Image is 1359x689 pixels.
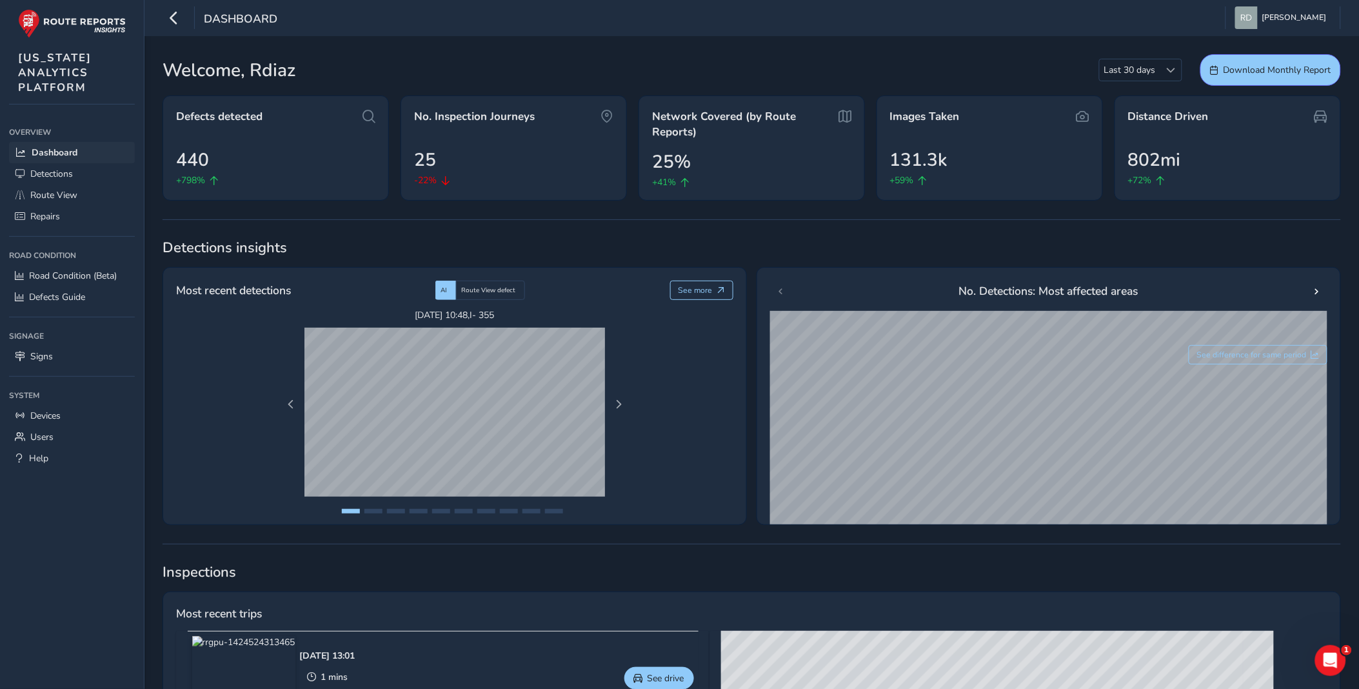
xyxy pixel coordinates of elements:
div: Road Condition [9,246,135,265]
button: Page 7 [477,509,495,514]
span: Route View defect [461,286,515,295]
span: No. Detections: Most affected areas [959,283,1138,299]
span: See drive [648,672,684,684]
span: Last 30 days [1100,59,1160,81]
span: No. Inspection Journeys [414,109,535,125]
span: Road Condition (Beta) [29,270,117,282]
a: Route View [9,185,135,206]
button: See more [670,281,734,300]
span: Defects Guide [29,291,85,303]
span: 25% [652,148,691,175]
button: Page 2 [364,509,382,514]
span: Users [30,431,54,443]
button: [PERSON_NAME] [1235,6,1331,29]
span: Dashboard [204,11,277,29]
a: Road Condition (Beta) [9,265,135,286]
span: 802mi [1128,146,1181,174]
button: Page 8 [500,509,518,514]
span: Most recent detections [176,282,291,299]
span: Repairs [30,210,60,223]
a: Dashboard [9,142,135,163]
a: Signs [9,346,135,367]
button: Page 1 [342,509,360,514]
button: Page 4 [410,509,428,514]
button: Page 9 [522,509,541,514]
span: Help [29,452,48,464]
span: [US_STATE] ANALYTICS PLATFORM [18,50,92,95]
span: 25 [414,146,436,174]
span: 1 mins [321,671,348,683]
img: diamond-layout [1235,6,1258,29]
button: Download Monthly Report [1200,54,1341,86]
div: [DATE] 13:01 [300,650,355,662]
span: Distance Driven [1128,109,1209,125]
span: [PERSON_NAME] [1262,6,1327,29]
a: Users [9,426,135,448]
div: Route View defect [456,281,525,300]
img: rr logo [18,9,126,38]
a: Repairs [9,206,135,227]
span: [DATE] 10:48 , I- 355 [304,309,605,321]
span: Network Covered (by Route Reports) [652,109,831,139]
span: Defects detected [176,109,263,125]
span: AI [441,286,447,295]
button: Next Page [610,395,628,414]
span: See difference for same period [1197,350,1307,360]
div: Signage [9,326,135,346]
span: +59% [890,174,914,187]
span: See more [679,285,713,295]
button: Page 5 [432,509,450,514]
a: Help [9,448,135,469]
span: Detections insights [163,238,1341,257]
span: Images Taken [890,109,960,125]
a: Devices [9,405,135,426]
span: 131.3k [890,146,947,174]
a: Defects Guide [9,286,135,308]
span: Most recent trips [176,605,262,622]
span: Welcome, Rdiaz [163,57,295,84]
button: See difference for same period [1189,345,1328,364]
span: Signs [30,350,53,363]
button: Page 10 [545,509,563,514]
button: Page 6 [455,509,473,514]
span: Inspections [163,563,1341,582]
span: Dashboard [32,146,77,159]
span: Detections [30,168,73,180]
span: +72% [1128,174,1152,187]
span: Route View [30,189,77,201]
span: +41% [652,175,676,189]
a: Detections [9,163,135,185]
span: Devices [30,410,61,422]
span: +798% [176,174,205,187]
div: System [9,386,135,405]
div: Overview [9,123,135,142]
span: 440 [176,146,209,174]
span: -22% [414,174,437,187]
button: Previous Page [282,395,300,414]
span: 1 [1342,645,1352,655]
div: AI [435,281,456,300]
button: Page 3 [387,509,405,514]
span: Download Monthly Report [1224,64,1331,76]
iframe: Intercom live chat [1315,645,1346,676]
